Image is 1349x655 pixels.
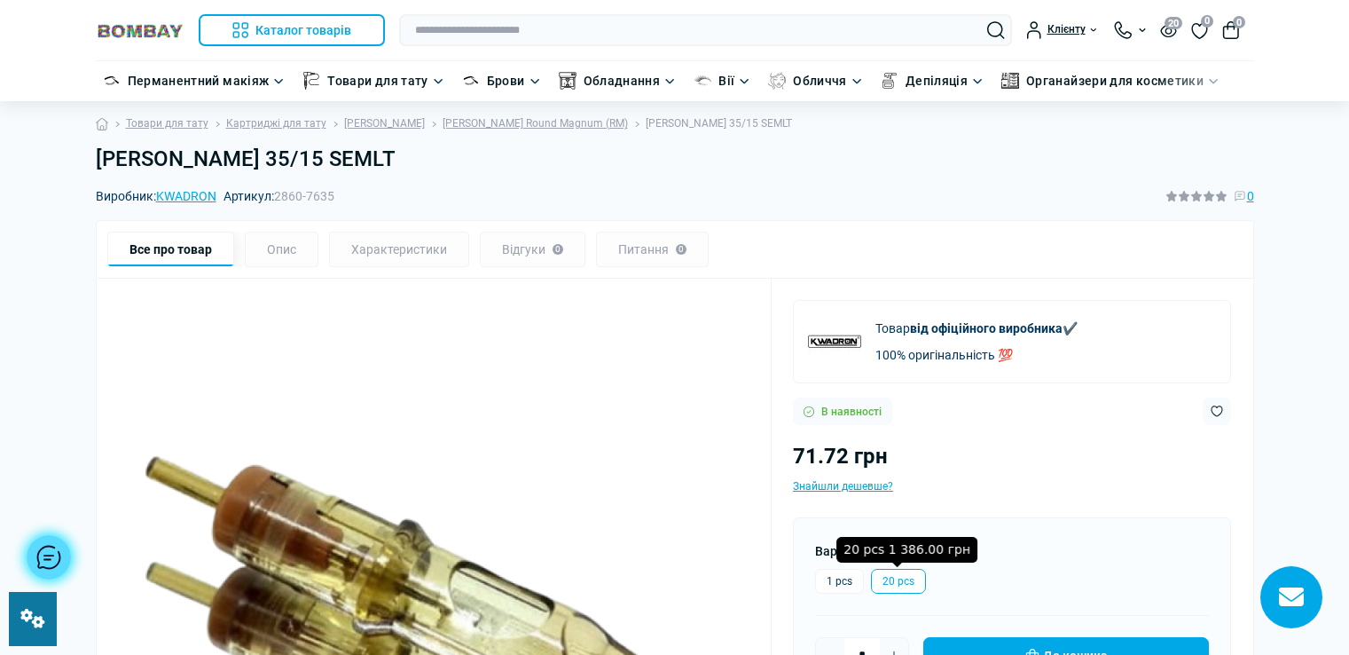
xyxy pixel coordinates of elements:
[443,115,628,132] a: [PERSON_NAME] Round Magnum (RM)
[103,72,121,90] img: Перманентний макіяж
[1160,22,1177,37] button: 20
[768,72,786,90] img: Обличчя
[910,321,1063,335] b: від офіційного виробника
[1001,72,1019,90] img: Органайзери для косметики
[875,319,1078,338] p: Товар ✔️
[584,71,661,91] a: Обладнання
[1247,186,1254,206] span: 0
[815,541,867,561] label: Варіант
[596,232,709,267] div: Питання
[302,72,320,90] img: Товари для тату
[793,480,893,493] span: Знайшли дешевше?
[694,72,711,90] img: Вії
[1026,71,1204,91] a: Органайзери для косметики
[344,115,425,132] a: [PERSON_NAME]
[156,189,216,203] a: KWADRON
[128,71,270,91] a: Перманентний макіяж
[1201,15,1213,28] span: 0
[1191,20,1208,40] a: 0
[881,72,898,90] img: Депіляція
[1165,17,1182,29] span: 20
[199,14,386,46] button: Каталог товарів
[96,101,1254,146] nav: breadcrumb
[793,444,888,469] span: 71.72 грн
[871,569,926,594] label: 20 pcs
[126,115,208,132] a: Товари для тату
[480,232,585,267] div: Відгуки
[96,146,1254,172] h1: [PERSON_NAME] 35/15 SEMLT
[224,190,334,202] span: Артикул:
[96,190,216,202] span: Виробник:
[96,22,184,39] img: BOMBAY
[987,21,1005,39] button: Search
[226,115,326,132] a: Картриджі для тату
[793,398,892,425] div: В наявності
[327,71,427,91] a: Товари для тату
[628,115,792,132] li: [PERSON_NAME] 35/15 SEMLT
[462,72,480,90] img: Брови
[815,569,864,594] label: 1 pcs
[718,71,734,91] a: Вії
[1203,398,1231,425] button: Wishlist button
[906,71,968,91] a: Депіляція
[487,71,525,91] a: Брови
[875,345,1078,365] p: 100% оригінальність 💯
[107,232,234,267] div: Все про товар
[808,315,861,368] img: KWADRON
[1222,21,1240,39] button: 0
[1233,16,1245,28] span: 0
[274,189,334,203] span: 2860-7635
[836,537,977,563] div: 20 pcs 1 386.00 грн
[793,71,847,91] a: Обличчя
[559,72,576,90] img: Обладнання
[245,232,318,267] div: Опис
[329,232,469,267] div: Характеристики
